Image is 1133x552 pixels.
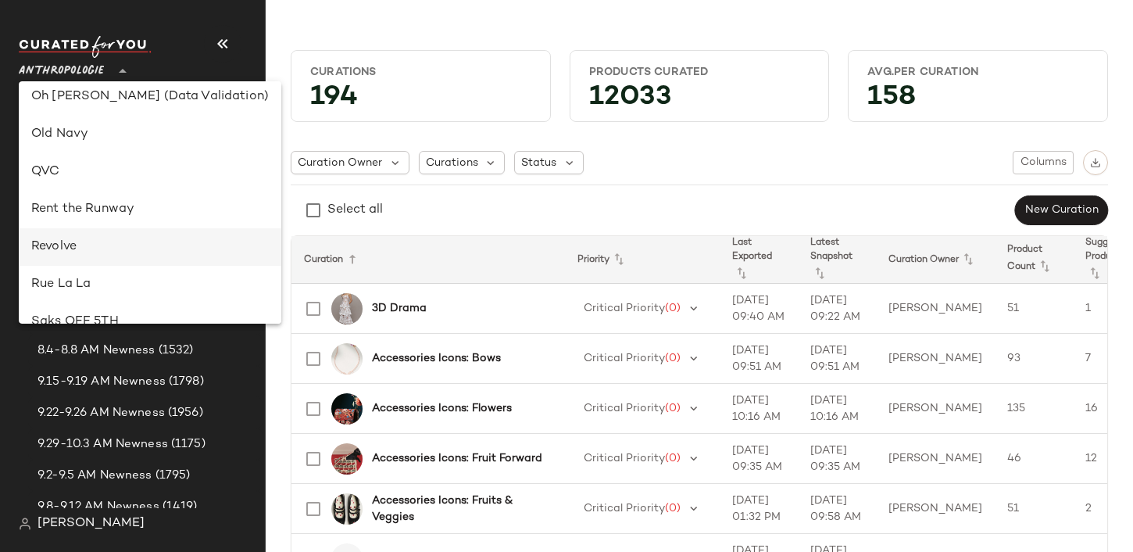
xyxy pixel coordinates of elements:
button: Columns [1013,151,1074,174]
span: Curations [426,155,478,171]
b: Accessories Icons: Fruit Forward [372,450,542,467]
td: [PERSON_NAME] [876,334,995,384]
th: Product Count [995,236,1073,284]
div: QVC [31,163,269,181]
div: 158 [855,86,1101,115]
b: Accessories Icons: Flowers [372,400,512,417]
div: Avg.per Curation [867,65,1088,80]
span: 9.22-9.26 AM Newness [38,404,165,422]
td: [DATE] 10:16 AM [720,384,798,434]
span: 9.2-9.5 AM Newness [38,467,152,485]
img: svg%3e [1090,157,1101,168]
td: [PERSON_NAME] [876,384,995,434]
td: [DATE] 09:40 AM [720,284,798,334]
span: Critical Priority [584,453,665,464]
span: (1798) [166,373,204,391]
b: Accessories Icons: Bows [372,350,501,367]
div: Old Navy [31,125,269,144]
td: [DATE] 10:16 AM [798,384,876,434]
span: (0) [665,303,681,314]
div: Select all [327,201,383,220]
img: svg%3e [19,518,31,530]
span: (0) [665,403,681,414]
div: Products Curated [589,65,810,80]
div: Rent the Runway [31,200,269,219]
img: 104341623_066_b [331,343,363,375]
span: 8.4-8.8 AM Newness [38,342,155,360]
span: Curation Owner [298,155,382,171]
div: Oh [PERSON_NAME] (Data Validation) [31,88,269,106]
span: Status [521,155,556,171]
td: 46 [995,434,1073,484]
span: Critical Priority [584,353,665,364]
span: Columns [1020,156,1067,169]
td: [PERSON_NAME] [876,484,995,534]
span: (1795) [152,467,191,485]
span: (1419) [159,498,198,516]
span: (1532) [155,342,194,360]
div: Rue La La [31,275,269,294]
span: Critical Priority [584,303,665,314]
span: (1175) [168,436,206,453]
td: [PERSON_NAME] [876,434,995,484]
span: Anthropologie [19,53,104,81]
th: Last Exported [720,236,798,284]
td: [DATE] 01:32 PM [720,484,798,534]
td: [DATE] 09:35 AM [798,434,876,484]
td: 135 [995,384,1073,434]
th: Priority [565,236,720,284]
span: (0) [665,503,681,514]
div: Curations [310,65,531,80]
div: Revolve [31,238,269,256]
span: [PERSON_NAME] [38,514,145,533]
span: New Curation [1024,204,1099,217]
b: Accessories Icons: Fruits & Veggies [372,493,546,525]
div: 12033 [577,86,823,115]
td: [DATE] 09:58 AM [798,484,876,534]
span: (1956) [165,404,203,422]
th: Curation [291,236,565,284]
div: 194 [298,86,544,115]
td: [DATE] 09:51 AM [720,334,798,384]
img: 103030789_001_b [331,493,363,525]
button: New Curation [1015,195,1108,225]
img: 103040366_060_b14 [331,393,363,425]
span: Critical Priority [584,503,665,514]
b: 3D Drama [372,300,427,317]
td: [PERSON_NAME] [876,284,995,334]
span: Critical Priority [584,403,665,414]
td: [DATE] 09:51 AM [798,334,876,384]
div: undefined-list [19,81,281,324]
td: 93 [995,334,1073,384]
td: 51 [995,284,1073,334]
img: cfy_white_logo.C9jOOHJF.svg [19,36,152,58]
th: Latest Snapshot [798,236,876,284]
img: 92526904_011_b [331,293,363,324]
td: 51 [995,484,1073,534]
td: [DATE] 09:22 AM [798,284,876,334]
th: Curation Owner [876,236,995,284]
span: 9.8-9.12 AM Newness [38,498,159,516]
img: 103040366_012_b14 [331,443,363,475]
div: Saks OFF 5TH [31,313,269,332]
span: 9.15-9.19 AM Newness [38,373,166,391]
span: (0) [665,353,681,364]
span: 9.29-10.3 AM Newness [38,436,168,453]
td: [DATE] 09:35 AM [720,434,798,484]
span: (0) [665,453,681,464]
